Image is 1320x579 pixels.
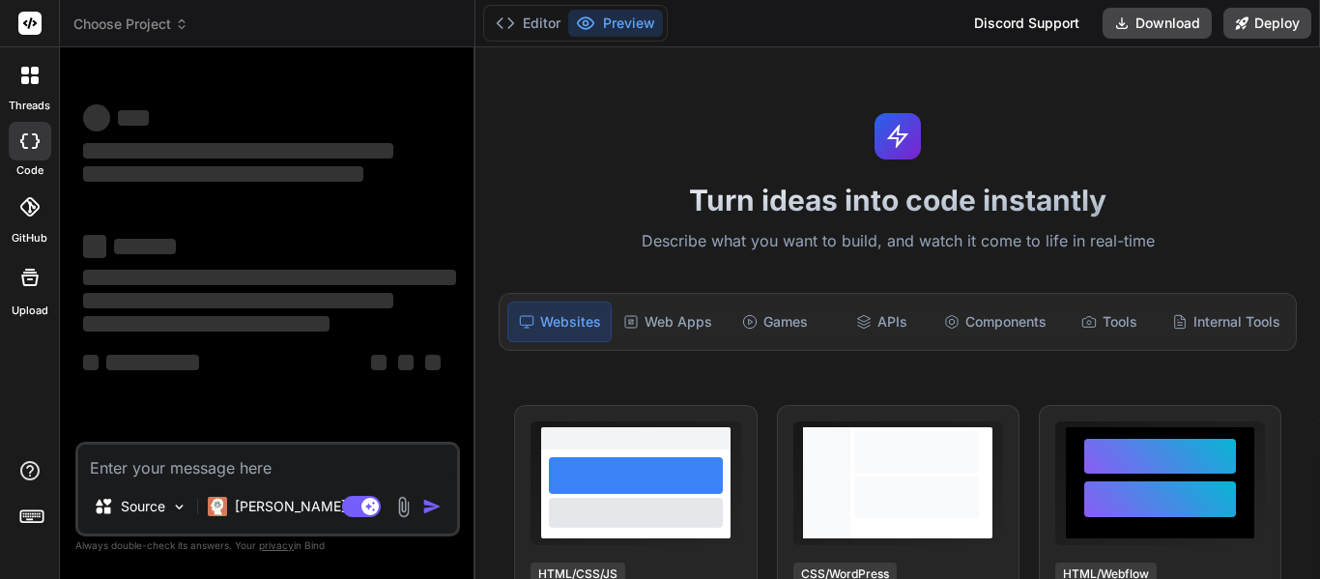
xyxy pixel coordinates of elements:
[83,104,110,131] span: ‌
[83,316,330,332] span: ‌
[235,497,379,516] p: [PERSON_NAME] 4 S..
[507,302,612,342] div: Websites
[568,10,663,37] button: Preview
[616,302,720,342] div: Web Apps
[371,355,387,370] span: ‌
[12,230,47,246] label: GitHub
[9,98,50,114] label: threads
[12,303,48,319] label: Upload
[962,8,1091,39] div: Discord Support
[1058,302,1161,342] div: Tools
[83,143,393,159] span: ‌
[73,14,188,34] span: Choose Project
[1223,8,1311,39] button: Deploy
[83,293,393,308] span: ‌
[1103,8,1212,39] button: Download
[936,302,1054,342] div: Components
[425,355,441,370] span: ‌
[1164,302,1288,342] div: Internal Tools
[208,497,227,516] img: Claude 4 Sonnet
[83,355,99,370] span: ‌
[16,162,43,179] label: code
[75,536,460,555] p: Always double-check its answers. Your in Bind
[392,496,415,518] img: attachment
[83,166,363,182] span: ‌
[118,110,149,126] span: ‌
[398,355,414,370] span: ‌
[83,235,106,258] span: ‌
[488,10,568,37] button: Editor
[487,229,1308,254] p: Describe what you want to build, and watch it come to life in real-time
[422,497,442,516] img: icon
[83,270,456,285] span: ‌
[171,499,187,515] img: Pick Models
[487,183,1308,217] h1: Turn ideas into code instantly
[724,302,826,342] div: Games
[106,355,199,370] span: ‌
[830,302,933,342] div: APIs
[114,239,176,254] span: ‌
[259,539,294,551] span: privacy
[121,497,165,516] p: Source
